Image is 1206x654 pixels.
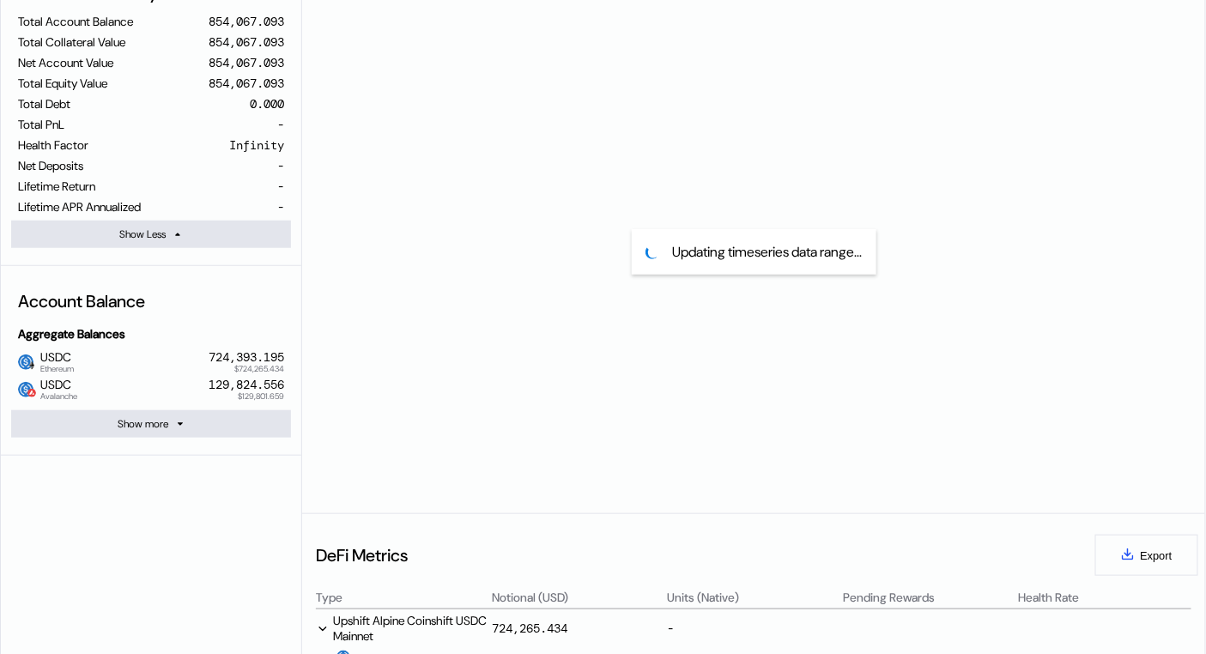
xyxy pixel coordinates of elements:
div: Upshift Alpine Coinshift USDC Mainnet [316,613,488,644]
span: Updating timeseries data range... [673,243,863,261]
div: - [277,158,284,173]
img: usdc.png [18,382,33,397]
div: Health Rate [1019,590,1080,605]
div: Pending Rewards [843,590,935,605]
div: 129,824.556 [209,378,284,392]
button: Show Less [11,221,291,248]
div: Lifetime Return [18,179,95,194]
div: Show Less [119,227,166,241]
div: 854,067.093 [209,34,284,50]
div: Lifetime APR Annualized [18,199,141,215]
div: Health Factor [18,137,88,153]
span: Ethereum [40,365,74,373]
div: - [667,613,839,644]
div: Notional (USD) [492,590,568,605]
div: 724,265.434 [492,621,567,636]
div: 854,067.093 [209,14,284,29]
button: Export [1095,535,1198,576]
img: svg%3e [27,389,36,397]
div: Net Account Value [18,55,113,70]
div: Infinity [229,137,284,153]
div: - [277,199,284,215]
div: Type [316,590,342,605]
div: Net Deposits [18,158,83,173]
div: Total PnL [18,117,64,132]
div: DeFi Metrics [316,544,408,566]
div: Units (Native) [667,590,739,605]
img: usdc.png [18,354,33,370]
span: Avalanche [40,392,77,401]
span: $724,265.434 [234,365,284,373]
div: 854,067.093 [209,76,284,91]
div: Show more [118,417,168,431]
div: Total Account Balance [18,14,133,29]
div: - [277,179,284,194]
div: 854,067.093 [209,55,284,70]
div: - [277,117,284,132]
img: pending [644,244,660,260]
div: Aggregate Balances [11,319,291,348]
span: $129,801.659 [238,392,284,401]
span: USDC [33,378,77,400]
img: svg+xml,%3c [27,361,36,370]
div: Total Debt [18,96,70,112]
div: Account Balance [11,283,291,319]
div: 0.000 [250,96,284,112]
div: 724,393.195 [209,350,284,365]
span: Export [1141,549,1173,562]
button: Show more [11,410,291,438]
div: Total Equity Value [18,76,107,91]
span: USDC [33,350,74,372]
div: Total Collateral Value [18,34,125,50]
